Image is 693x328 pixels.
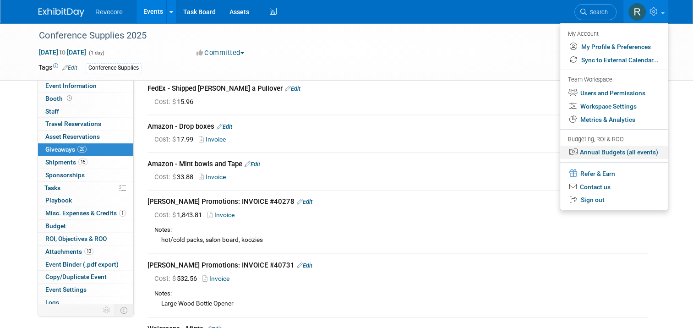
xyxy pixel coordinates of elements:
[154,211,177,219] span: Cost: $
[38,118,133,130] a: Travel Reservations
[560,54,668,67] a: Sync to External Calendar...
[119,210,126,217] span: 1
[217,123,232,130] a: Edit
[38,246,133,258] a: Attachments13
[45,197,72,204] span: Playbook
[38,296,133,309] a: Logs
[38,156,133,169] a: Shipments15
[38,93,133,105] a: Booth
[568,135,659,144] div: Budgeting, ROI & ROO
[115,304,134,316] td: Toggle Event Tabs
[45,222,66,230] span: Budget
[45,171,85,179] span: Sponsorships
[45,108,59,115] span: Staff
[38,169,133,181] a: Sponsorships
[38,131,133,143] a: Asset Reservations
[38,284,133,296] a: Event Settings
[78,159,87,165] span: 15
[58,49,67,56] span: to
[147,122,648,131] div: Amazon - Drop boxes
[202,275,233,282] a: Invoice
[587,9,608,16] span: Search
[560,193,668,207] a: Sign out
[560,180,668,194] a: Contact us
[38,258,133,271] a: Event Binder (.pdf export)
[297,198,312,205] a: Edit
[62,65,77,71] a: Edit
[297,262,312,269] a: Edit
[285,85,300,92] a: Edit
[554,48,643,61] div: Event Format
[154,235,648,245] div: hot/cold packs, salon board, koozies
[154,135,197,143] span: 17.99
[154,274,177,283] span: Cost: $
[574,4,617,20] a: Search
[45,159,87,166] span: Shipments
[38,182,133,194] a: Tasks
[207,211,238,219] a: Invoice
[560,166,668,180] a: Refer & Earn
[154,98,177,106] span: Cost: $
[154,173,177,181] span: Cost: $
[560,113,668,126] a: Metrics & Analytics
[147,84,648,93] div: FedEx - Shipped [PERSON_NAME] a Pullover
[38,220,133,232] a: Budget
[193,48,248,58] button: Committed
[245,161,260,168] a: Edit
[45,273,107,280] span: Copy/Duplicate Event
[44,184,60,191] span: Tasks
[199,173,229,180] a: Invoice
[154,211,206,219] span: 1,843.81
[38,63,77,73] td: Tags
[147,159,648,169] div: Amazon - Mint bowls and Tape
[45,235,107,242] span: ROI, Objectives & ROO
[95,8,123,16] span: Revecore
[45,261,119,268] span: Event Binder (.pdf export)
[154,274,201,283] span: 532.56
[154,226,648,235] div: Notes:
[36,27,592,44] div: Conference Supplies 2025
[45,209,126,217] span: Misc. Expenses & Credits
[38,48,87,56] span: [DATE] [DATE]
[147,261,648,270] div: [PERSON_NAME] Promotions: INVOICE #40731
[38,105,133,118] a: Staff
[84,248,93,255] span: 13
[88,50,104,56] span: (1 day)
[45,82,97,89] span: Event Information
[154,298,648,308] div: Large Wood Bottle Opener
[38,271,133,283] a: Copy/Duplicate Event
[154,173,197,181] span: 33.88
[560,100,668,113] a: Workspace Settings
[38,207,133,219] a: Misc. Expenses & Credits1
[45,286,87,293] span: Event Settings
[560,87,668,100] a: Users and Permissions
[628,3,646,21] img: Rachael Sires
[38,143,133,156] a: Giveaways20
[45,146,87,153] span: Giveaways
[45,133,100,140] span: Asset Reservations
[45,248,93,255] span: Attachments
[154,135,177,143] span: Cost: $
[38,233,133,245] a: ROI, Objectives & ROO
[38,8,84,17] img: ExhibitDay
[560,40,668,54] a: My Profile & Preferences
[45,299,59,306] span: Logs
[568,75,659,85] div: Team Workspace
[147,197,648,207] div: [PERSON_NAME] Promotions: INVOICE #40278
[154,98,197,106] span: 15.96
[154,290,648,298] div: Notes:
[560,146,668,159] a: Annual Budgets (all events)
[65,95,74,102] span: Booth not reserved yet
[86,63,142,73] div: Conference Supplies
[99,304,115,316] td: Personalize Event Tab Strip
[568,28,659,39] div: My Account
[199,136,229,143] a: Invoice
[77,146,87,153] span: 20
[38,194,133,207] a: Playbook
[38,80,133,92] a: Event Information
[45,120,101,127] span: Travel Reservations
[45,95,74,102] span: Booth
